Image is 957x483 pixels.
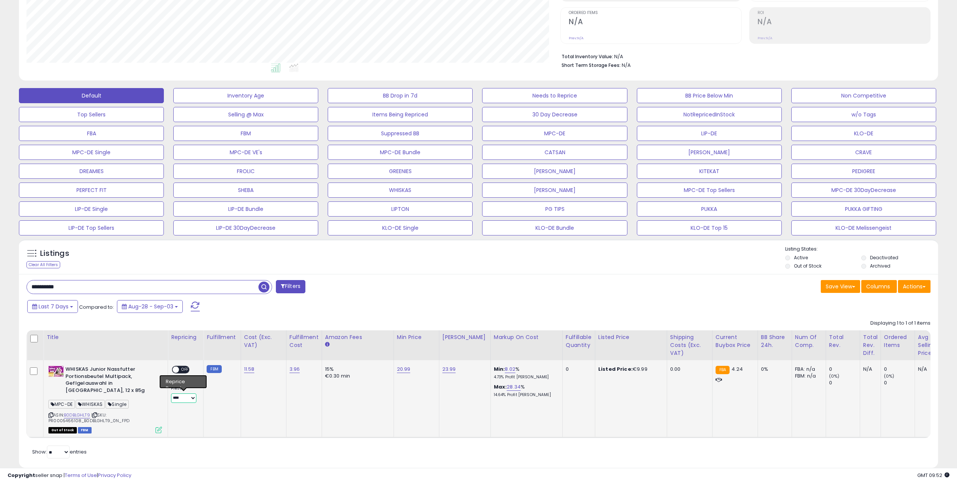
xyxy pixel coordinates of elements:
button: Save View [821,280,860,293]
b: Min: [494,365,505,373]
div: Fulfillment Cost [289,333,319,349]
b: Total Inventory Value: [562,53,613,60]
b: Short Term Storage Fees: [562,62,621,68]
div: 15% [325,366,388,373]
button: MPC-DE 30DayDecrease [791,183,936,198]
a: Terms of Use [65,472,97,479]
i: Click to copy [48,413,53,417]
button: DREAMIES [19,164,164,179]
span: Last 7 Days [39,303,68,310]
img: 51TudSTS0eL._SL40_.jpg [48,366,64,377]
button: NotRepricedInStock [637,107,782,122]
div: Cost (Exc. VAT) [244,333,283,349]
span: Aug-28 - Sep-03 [128,303,173,310]
div: Total Rev. [829,333,857,349]
i: Click to copy [92,413,97,417]
h2: N/A [758,17,930,28]
b: Max: [494,383,507,390]
span: 2025-09-11 09:52 GMT [917,472,949,479]
button: PEDIGREE [791,164,936,179]
button: FBM [173,126,318,141]
div: 0% [761,366,786,373]
button: Actions [898,280,931,293]
small: (0%) [884,373,895,379]
div: €0.30 min [325,373,388,379]
button: Inventory Age [173,88,318,103]
strong: Copyright [8,472,35,479]
button: Default [19,88,164,103]
button: WHISKAS [328,183,473,198]
button: Suppressed BB [328,126,473,141]
a: 3.96 [289,365,300,373]
div: N/A [918,366,943,373]
a: 8.02 [505,365,515,373]
button: Columns [861,280,897,293]
button: PERFECT FIT [19,183,164,198]
span: FBM [78,427,92,433]
button: Aug-28 - Sep-03 [117,300,183,313]
button: w/o Tags [791,107,936,122]
div: Title [47,333,165,341]
button: Top Sellers [19,107,164,122]
button: Non Competitive [791,88,936,103]
div: Markup on Cost [494,333,559,341]
a: Privacy Policy [98,472,131,479]
div: €9.99 [598,366,661,373]
b: WHISKAS Junior Nassfutter Portionsbeutel Multipack, Geflgelauswahl in [GEOGRAPHIC_DATA], 12 x 85g [65,366,157,396]
label: Deactivated [870,254,898,261]
span: 4.24 [731,365,743,373]
div: 0 [884,379,915,386]
div: N/A [863,366,875,373]
div: Min Price [397,333,436,341]
div: Ordered Items [884,333,912,349]
button: MPC-DE Top Sellers [637,183,782,198]
button: [PERSON_NAME] [637,145,782,160]
span: Single [106,400,129,409]
button: MPC-DE Single [19,145,164,160]
button: [PERSON_NAME] [482,183,627,198]
button: KLO-DE Bundle [482,220,627,235]
button: Last 7 Days [27,300,78,313]
label: Archived [870,263,890,269]
p: Listing States: [785,246,938,253]
div: % [494,384,557,398]
label: Out of Stock [794,263,822,269]
button: KLO-DE Melissengeist [791,220,936,235]
div: Clear All Filters [26,261,60,268]
span: Columns [866,283,890,290]
span: Compared to: [79,303,114,311]
div: Displaying 1 to 1 of 1 items [870,320,931,327]
div: FBA: n/a [795,366,820,373]
b: Listed Price: [598,365,633,373]
button: Needs to Reprice [482,88,627,103]
div: Shipping Costs (Exc. VAT) [670,333,709,357]
label: Active [794,254,808,261]
button: CATSAN [482,145,627,160]
div: 0 [566,366,589,373]
div: Preset: [171,386,198,403]
div: 0 [829,379,860,386]
div: 0.00 [670,366,706,373]
div: Current Buybox Price [716,333,755,349]
button: CRAVE [791,145,936,160]
button: KLO-DE Top 15 [637,220,782,235]
button: BB Price Below Min [637,88,782,103]
small: FBM [207,365,221,373]
div: BB Share 24h. [761,333,789,349]
span: MPC-DE [48,400,75,409]
button: MPC-DE VE's [173,145,318,160]
div: Num of Comp. [795,333,823,349]
span: Ordered Items [569,11,741,15]
button: LIP-DE [637,126,782,141]
div: Repricing [171,333,200,341]
button: SHEBA [173,183,318,198]
button: Filters [276,280,305,293]
button: LIP-DE Single [19,201,164,217]
button: FROLIC [173,164,318,179]
button: 30 Day Decrease [482,107,627,122]
span: ROI [758,11,930,15]
button: LIPTON [328,201,473,217]
a: 11.58 [244,365,255,373]
div: FBM: n/a [795,373,820,379]
div: Avg Selling Price [918,333,946,357]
